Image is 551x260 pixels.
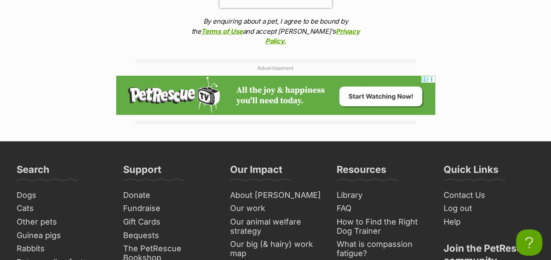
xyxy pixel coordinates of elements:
[230,163,282,181] h3: Our Impact
[120,215,217,229] a: Gift Cards
[337,163,386,181] h3: Resources
[188,17,363,46] p: By enquiring about a pet, I agree to be bound by the and accept [PERSON_NAME]'s
[440,215,538,229] a: Help
[227,215,324,238] a: Our animal welfare strategy
[440,202,538,215] a: Log out
[13,242,111,256] a: Rabbits
[13,229,111,242] a: Guinea pigs
[123,163,161,181] h3: Support
[333,215,431,238] a: How to Find the Right Dog Trainer
[13,202,111,215] a: Cats
[227,238,324,260] a: Our big (& hairy) work map
[13,189,111,202] a: Dogs
[516,229,542,256] iframe: Help Scout Beacon - Open
[120,202,217,215] a: Fundraise
[333,189,431,202] a: Library
[444,163,498,181] h3: Quick Links
[440,189,538,202] a: Contact Us
[120,189,217,202] a: Donate
[135,60,416,124] div: Advertisement
[333,202,431,215] a: FAQ
[227,189,324,202] a: About [PERSON_NAME]
[333,238,431,260] a: What is compassion fatigue?
[13,215,111,229] a: Other pets
[116,76,435,115] iframe: Advertisement
[201,27,242,35] a: Terms of Use
[227,202,324,215] a: Our work
[17,163,50,181] h3: Search
[120,229,217,242] a: Bequests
